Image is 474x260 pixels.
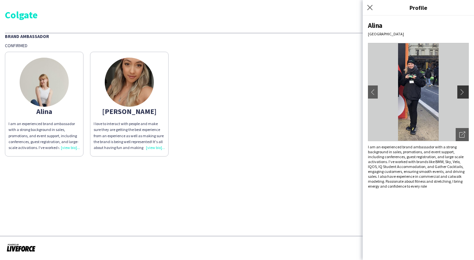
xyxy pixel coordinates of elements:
[5,43,469,48] div: Confirmed
[20,58,69,107] img: thumb-68a5d9b979bf6.jpg
[105,58,154,107] img: thumb-63f53f61b6fa0.jpg
[7,243,36,252] img: Powered by Liveforce
[94,121,165,151] div: I love to interact with people and make sure they are getting the best experience from an experie...
[368,21,469,30] div: Alina
[9,121,80,151] div: I am an experienced brand ambassador with a strong background in sales, promotions, and event sup...
[368,144,469,189] div: I am an experienced brand ambassador with a strong background in sales, promotions, and event sup...
[456,128,469,141] div: Open photos pop-in
[5,10,469,20] div: Colgate
[94,108,165,114] div: [PERSON_NAME]
[368,31,469,36] div: [GEOGRAPHIC_DATA]
[363,3,474,12] h3: Profile
[368,43,469,141] img: Crew avatar or photo
[9,108,80,114] div: Alina
[5,33,469,39] div: Brand Ambassador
